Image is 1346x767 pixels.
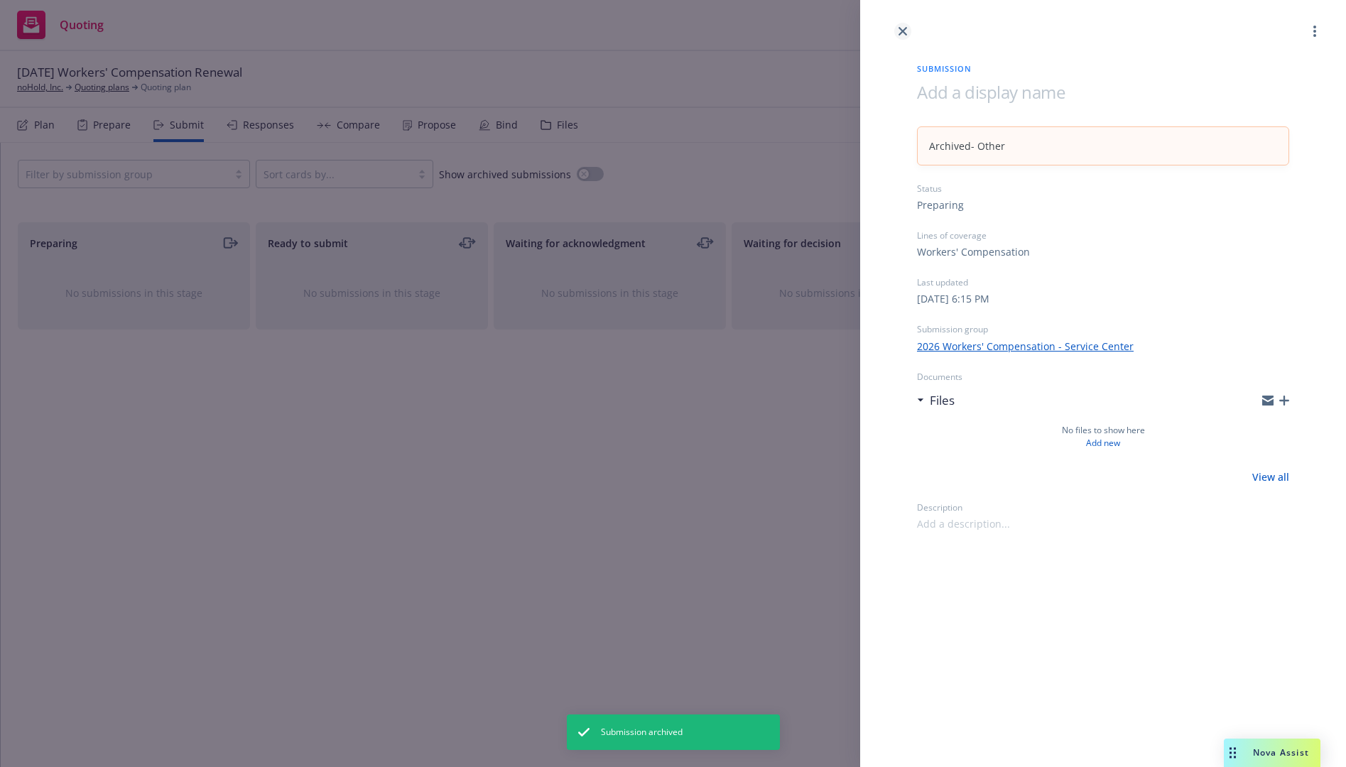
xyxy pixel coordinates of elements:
div: Workers' Compensation [917,244,1030,259]
span: Submission [917,62,1289,75]
div: Submission group [917,323,1289,335]
div: [DATE] 6:15 PM [917,291,989,306]
a: close [894,23,911,40]
a: Add new [1086,437,1120,450]
h3: Files [930,391,955,410]
div: Status [917,183,1289,195]
a: 2026 Workers' Compensation - Service Center [917,339,1134,354]
span: No files to show here [1062,424,1145,437]
button: Nova Assist [1224,739,1320,767]
a: View all [1252,469,1289,484]
div: Documents [917,371,1289,383]
div: Lines of coverage [917,229,1289,241]
div: Preparing [917,197,964,212]
div: Drag to move [1224,739,1242,767]
span: Submission archived [601,726,683,739]
div: Last updated [917,276,1289,288]
div: Description [917,501,1289,513]
div: Archived - Other [929,138,1277,153]
span: Nova Assist [1253,746,1309,758]
div: Files [917,391,955,410]
a: more [1306,23,1323,40]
